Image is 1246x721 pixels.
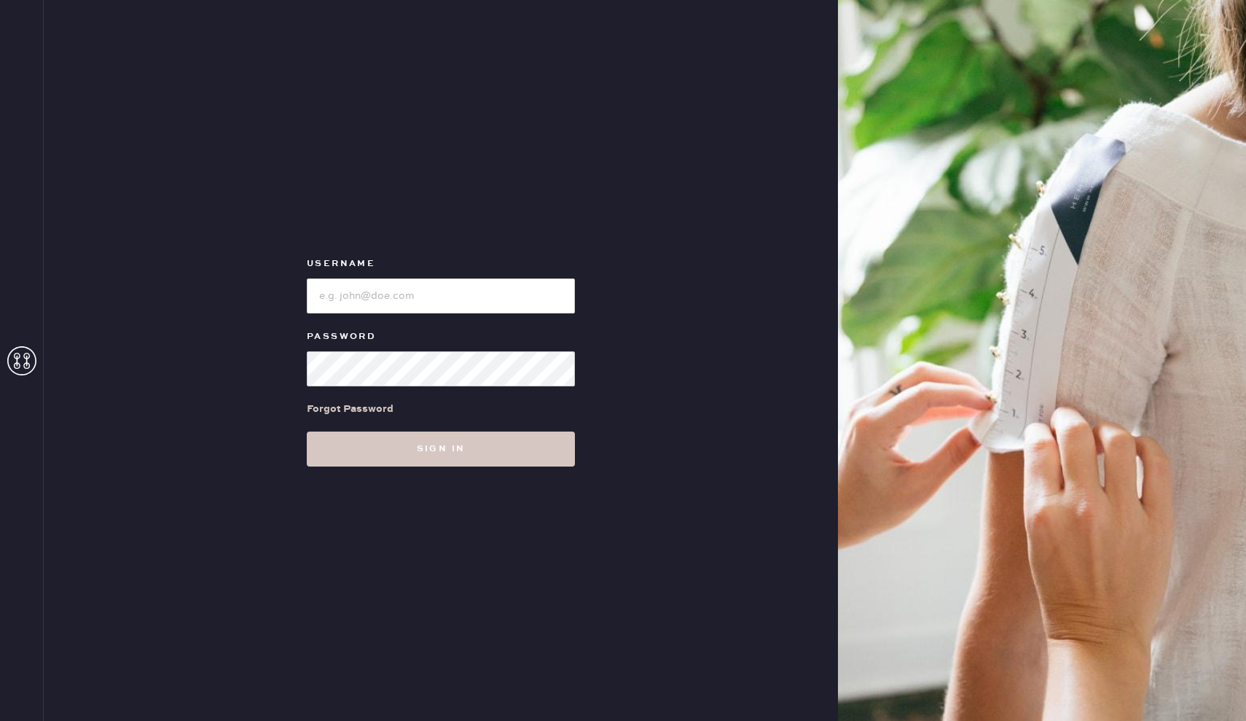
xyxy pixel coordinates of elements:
input: e.g. john@doe.com [307,278,575,313]
a: Forgot Password [307,386,393,432]
label: Password [307,328,575,346]
label: Username [307,255,575,273]
button: Sign in [307,432,575,467]
div: Forgot Password [307,401,393,417]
